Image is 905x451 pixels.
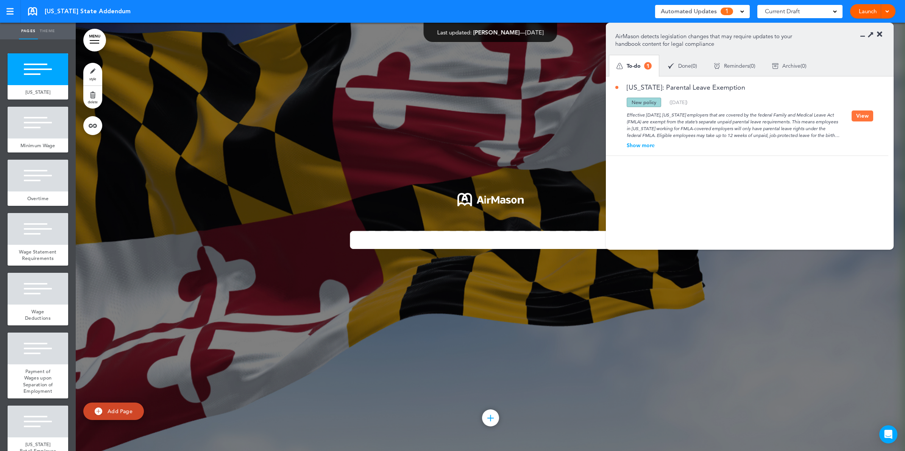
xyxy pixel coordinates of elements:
[627,98,661,107] div: New policy
[714,63,720,69] img: apu_icons_remind.svg
[721,8,733,15] span: 1
[782,63,800,68] span: Archive
[661,6,717,17] span: Automated Updates
[678,63,691,68] span: Done
[772,63,779,69] img: apu_icons_archive.svg
[25,308,51,322] span: Wage Deductions
[95,407,102,415] img: add.svg
[437,29,472,36] span: Last updated:
[89,76,96,81] span: style
[8,364,68,398] a: Payment of Wages upon Separation of Employment
[852,110,873,121] button: View
[724,63,749,68] span: Reminders
[668,63,674,69] img: apu_icons_done.svg
[83,86,102,109] a: delete
[83,63,102,86] a: style
[8,138,68,153] a: Minimum Wage
[8,85,68,100] a: [US_STATE]
[83,29,106,51] a: MENU
[8,245,68,266] a: Wage Statement Requirements
[457,193,524,206] img: 1722553576973-Airmason_logo_White.png
[705,56,764,76] div: ( )
[526,29,544,36] span: [DATE]
[20,142,55,149] span: Minimum Wage
[27,195,48,202] span: Overtime
[660,56,705,76] div: ( )
[856,4,880,19] a: Launch
[751,63,754,68] span: 0
[802,63,805,68] span: 0
[644,62,652,70] span: 1
[669,100,688,105] div: ( )
[23,368,53,395] span: Payment of Wages upon Separation of Employment
[615,84,745,91] a: [US_STATE]: Parental Leave Exemption
[19,23,38,39] a: Pages
[25,89,51,95] span: [US_STATE]
[615,33,804,48] p: AirMason detects legislation changes that may require updates to your handbook content for legal ...
[693,63,696,68] span: 0
[88,100,98,104] span: delete
[45,7,131,16] span: [US_STATE] State Addendum
[19,249,56,262] span: Wage Statement Requirements
[83,403,144,420] a: Add Page
[765,6,800,17] span: Current Draft
[615,143,852,148] div: Show more
[764,56,815,76] div: ( )
[437,30,544,35] div: —
[671,99,686,105] span: [DATE]
[615,107,852,139] div: Effective [DATE], [US_STATE] employers that are covered by the federal Family and Medical Leave A...
[108,408,133,415] span: Add Page
[473,29,520,36] span: [PERSON_NAME]
[8,305,68,325] a: Wage Deductions
[8,191,68,206] a: Overtime
[627,63,641,68] span: To-do
[38,23,57,39] a: Theme
[616,63,623,69] img: apu_icons_todo.svg
[879,425,897,443] div: Open Intercom Messenger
